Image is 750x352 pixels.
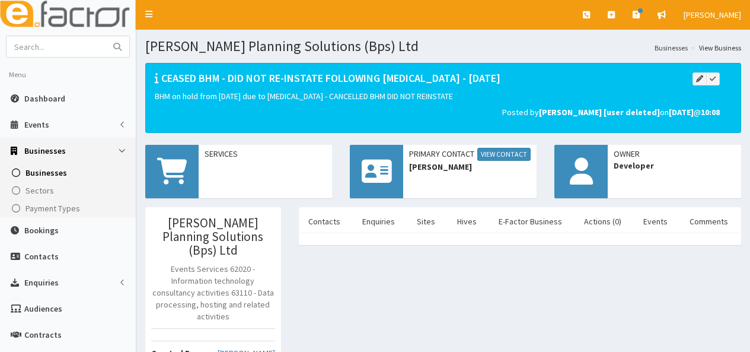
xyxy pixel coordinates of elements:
[489,209,572,234] a: E-Factor Business
[614,148,735,160] span: Owner
[25,203,80,214] span: Payment Types
[701,107,720,118] b: 10:08
[155,90,720,102] p: BHM on hold from [DATE] due to [MEDICAL_DATA] - CANCELLED BHM DID NOT REINSTATE
[688,43,741,53] li: View Business
[205,148,326,160] span: Services
[409,148,531,161] span: Primary Contact
[634,209,677,234] a: Events
[353,209,404,234] a: Enquiries
[24,119,49,130] span: Events
[24,225,59,236] span: Bookings
[655,43,688,53] a: Businesses
[155,108,720,117] h5: Posted by on @
[684,9,741,20] span: [PERSON_NAME]
[477,148,531,161] a: View Contact
[299,209,350,234] a: Contacts
[24,251,59,262] span: Contacts
[7,36,106,57] input: Search...
[145,39,741,54] h1: [PERSON_NAME] Planning Solutions (Bps) Ltd
[669,107,694,118] b: [DATE]
[24,277,59,288] span: Enquiries
[151,263,275,322] p: Events Services 62020 - Information technology consultancy activities 63110 - Data processing, ho...
[24,93,65,104] span: Dashboard
[575,209,631,234] a: Actions (0)
[151,216,275,257] h3: [PERSON_NAME] Planning Solutions (Bps) Ltd
[614,160,735,172] span: Developer
[24,303,62,314] span: Audiences
[539,107,660,118] b: [PERSON_NAME] [user deleted]
[3,182,136,199] a: Sectors
[3,164,136,182] a: Businesses
[462,71,500,85] span: - [DATE]
[161,71,460,85] span: CEASED BHM - DID NOT RE-INSTATE FOLLOWING [MEDICAL_DATA]
[409,161,531,173] span: [PERSON_NAME]
[24,329,62,340] span: Contracts
[25,167,67,178] span: Businesses
[24,145,66,156] span: Businesses
[448,209,486,234] a: Hives
[3,199,136,217] a: Payment Types
[680,209,738,234] a: Comments
[25,185,54,196] span: Sectors
[407,209,445,234] a: Sites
